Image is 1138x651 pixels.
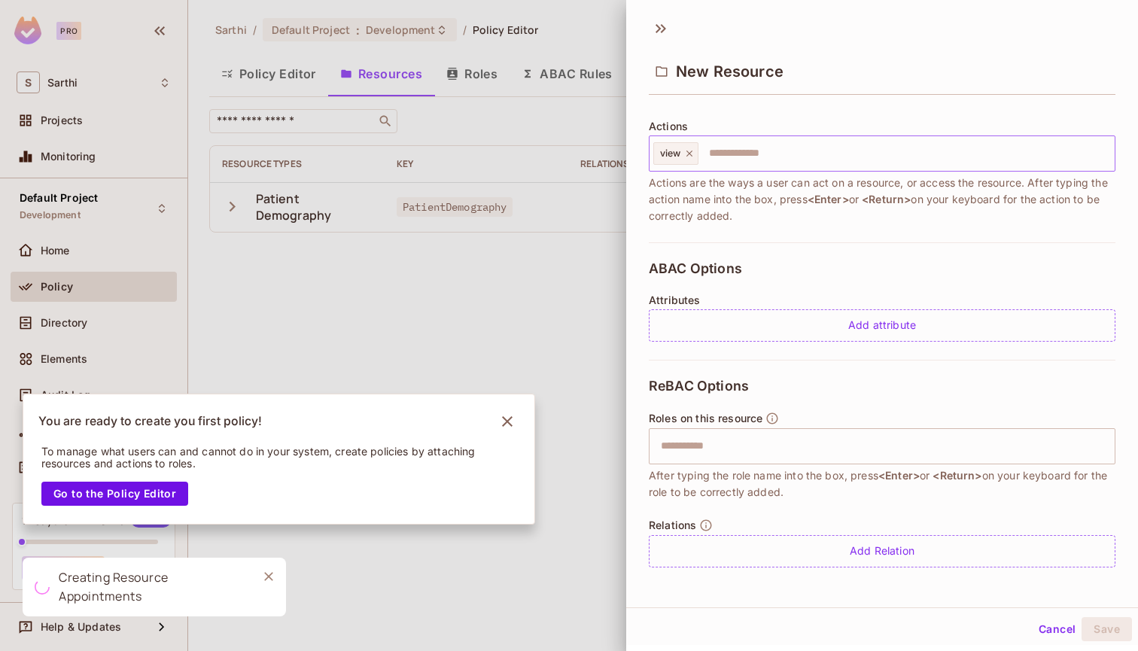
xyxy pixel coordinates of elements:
[649,120,688,132] span: Actions
[257,565,280,588] button: Close
[649,379,749,394] span: ReBAC Options
[1082,617,1132,641] button: Save
[649,294,701,306] span: Attributes
[808,193,849,205] span: <Enter>
[862,193,911,205] span: <Return>
[38,414,262,429] p: You are ready to create you first policy!
[676,62,784,81] span: New Resource
[59,568,245,606] div: Creating Resource Appointments
[649,519,696,531] span: Relations
[41,446,496,470] p: To manage what users can and cannot do in your system, create policies by attaching resources and...
[649,309,1115,342] div: Add attribute
[649,261,742,276] span: ABAC Options
[660,148,681,160] span: view
[649,535,1115,567] div: Add Relation
[649,412,762,424] span: Roles on this resource
[933,469,981,482] span: <Return>
[878,469,920,482] span: <Enter>
[649,467,1115,500] span: After typing the role name into the box, press or on your keyboard for the role to be correctly a...
[649,175,1115,224] span: Actions are the ways a user can act on a resource, or access the resource. After typing the actio...
[41,482,188,506] button: Go to the Policy Editor
[1033,617,1082,641] button: Cancel
[653,142,698,165] div: view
